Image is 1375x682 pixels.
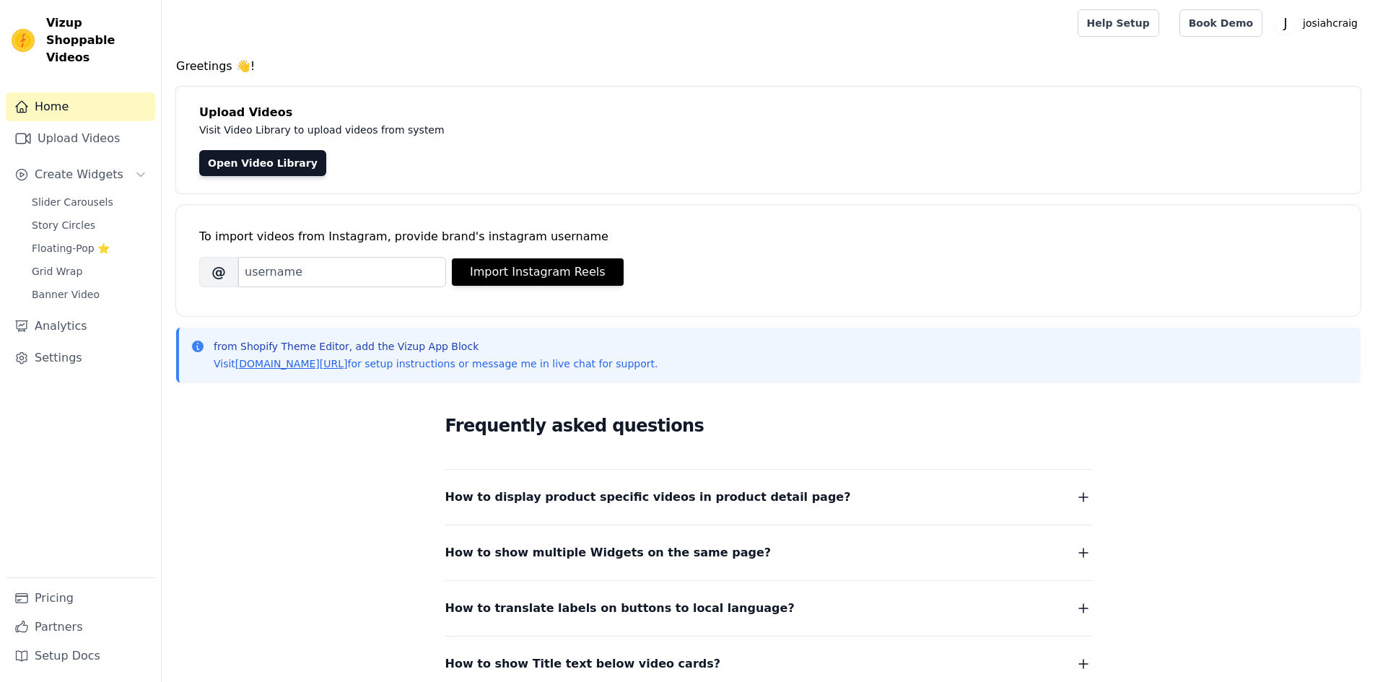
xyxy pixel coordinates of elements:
a: Slider Carousels [23,192,155,212]
span: How to translate labels on buttons to local language? [445,598,795,618]
button: J josiahcraig [1274,10,1363,36]
div: To import videos from Instagram, provide brand's instagram username [199,228,1337,245]
button: How to display product specific videos in product detail page? [445,487,1092,507]
a: Book Demo [1179,9,1262,37]
span: @ [199,257,238,287]
span: Vizup Shoppable Videos [46,14,149,66]
img: Vizup [12,29,35,52]
a: [DOMAIN_NAME][URL] [235,358,348,370]
a: Partners [6,613,155,642]
p: Visit for setup instructions or message me in live chat for support. [214,357,658,371]
a: Open Video Library [199,150,326,176]
p: josiahcraig [1297,10,1363,36]
a: Pricing [6,584,155,613]
button: How to show multiple Widgets on the same page? [445,543,1092,563]
a: Analytics [6,312,155,341]
a: Banner Video [23,284,155,305]
span: Create Widgets [35,166,123,183]
a: Grid Wrap [23,261,155,281]
span: Banner Video [32,287,100,302]
span: How to show Title text below video cards? [445,654,721,674]
input: username [238,257,446,287]
a: Upload Videos [6,124,155,153]
h4: Greetings 👋! [176,58,1361,75]
a: Floating-Pop ⭐ [23,238,155,258]
button: Create Widgets [6,160,155,189]
span: Floating-Pop ⭐ [32,241,110,255]
a: Help Setup [1078,9,1159,37]
button: How to show Title text below video cards? [445,654,1092,674]
button: Import Instagram Reels [452,258,624,286]
a: Settings [6,344,155,372]
span: How to display product specific videos in product detail page? [445,487,851,507]
span: Grid Wrap [32,264,82,279]
h2: Frequently asked questions [445,411,1092,440]
span: Story Circles [32,218,95,232]
span: Slider Carousels [32,195,113,209]
span: How to show multiple Widgets on the same page? [445,543,772,563]
a: Home [6,92,155,121]
text: J [1283,16,1288,30]
a: Story Circles [23,215,155,235]
h4: Upload Videos [199,104,1337,121]
button: How to translate labels on buttons to local language? [445,598,1092,618]
p: from Shopify Theme Editor, add the Vizup App Block [214,339,658,354]
p: Visit Video Library to upload videos from system [199,121,846,139]
a: Setup Docs [6,642,155,670]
